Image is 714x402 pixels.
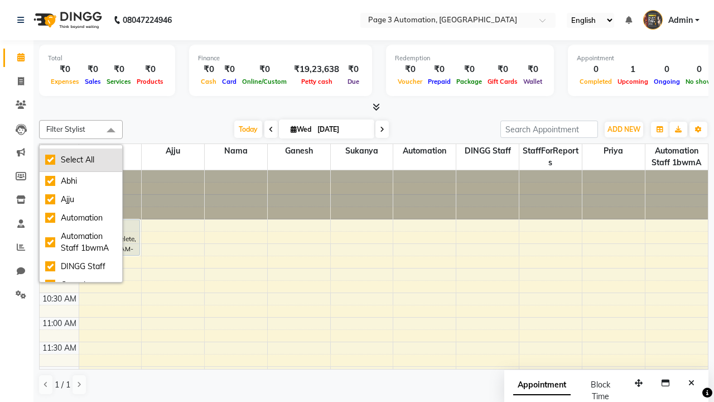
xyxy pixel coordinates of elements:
[519,144,582,170] span: StaffForReports
[45,212,117,224] div: Automation
[82,78,104,85] span: Sales
[123,4,172,36] b: 08047224946
[205,144,267,158] span: Nama
[45,279,117,291] div: Ganesh
[134,78,166,85] span: Products
[198,78,219,85] span: Cash
[45,175,117,187] div: Abhi
[577,63,615,76] div: 0
[45,261,117,272] div: DINGG Staff
[454,63,485,76] div: ₹0
[582,144,645,158] span: Priya
[615,63,651,76] div: 1
[198,63,219,76] div: ₹0
[668,15,693,26] span: Admin
[615,78,651,85] span: Upcoming
[41,367,79,379] div: 12:00 PM
[591,380,610,401] span: Block Time
[393,144,456,158] span: Automation
[298,78,335,85] span: Petty cash
[643,10,663,30] img: Admin
[234,121,262,138] span: Today
[40,342,79,354] div: 11:30 AM
[219,78,239,85] span: Card
[55,379,70,391] span: 1 / 1
[45,194,117,205] div: Ajju
[395,78,425,85] span: Voucher
[45,231,117,254] div: Automation Staff 1bwmA
[500,121,598,138] input: Search Appointment
[82,63,104,76] div: ₹0
[79,144,142,158] span: Abhi
[104,63,134,76] div: ₹0
[239,78,290,85] span: Online/Custom
[48,63,82,76] div: ₹0
[344,63,363,76] div: ₹0
[425,63,454,76] div: ₹0
[651,78,683,85] span: Ongoing
[485,78,520,85] span: Gift Cards
[520,63,545,76] div: ₹0
[198,54,363,63] div: Finance
[48,54,166,63] div: Total
[577,78,615,85] span: Completed
[645,144,708,170] span: Automation Staff 1bwmA
[651,63,683,76] div: 0
[40,293,79,305] div: 10:30 AM
[605,122,643,137] button: ADD NEW
[454,78,485,85] span: Package
[40,144,79,156] div: Stylist
[288,125,314,133] span: Wed
[219,63,239,76] div: ₹0
[104,78,134,85] span: Services
[142,144,204,158] span: Ajju
[345,78,362,85] span: Due
[46,125,85,133] span: Filter Stylist
[425,78,454,85] span: Prepaid
[268,144,330,158] span: Ganesh
[48,78,82,85] span: Expenses
[683,375,699,392] button: Close
[395,63,425,76] div: ₹0
[513,375,571,395] span: Appointment
[331,144,393,158] span: Sukanya
[40,318,79,329] div: 11:00 AM
[485,63,520,76] div: ₹0
[134,63,166,76] div: ₹0
[239,63,290,76] div: ₹0
[395,54,545,63] div: Redemption
[45,154,117,166] div: Select All
[607,125,640,133] span: ADD NEW
[28,4,105,36] img: logo
[290,63,344,76] div: ₹19,23,638
[314,121,370,138] input: 2025-10-01
[456,144,519,158] span: DINGG Staff
[520,78,545,85] span: Wallet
